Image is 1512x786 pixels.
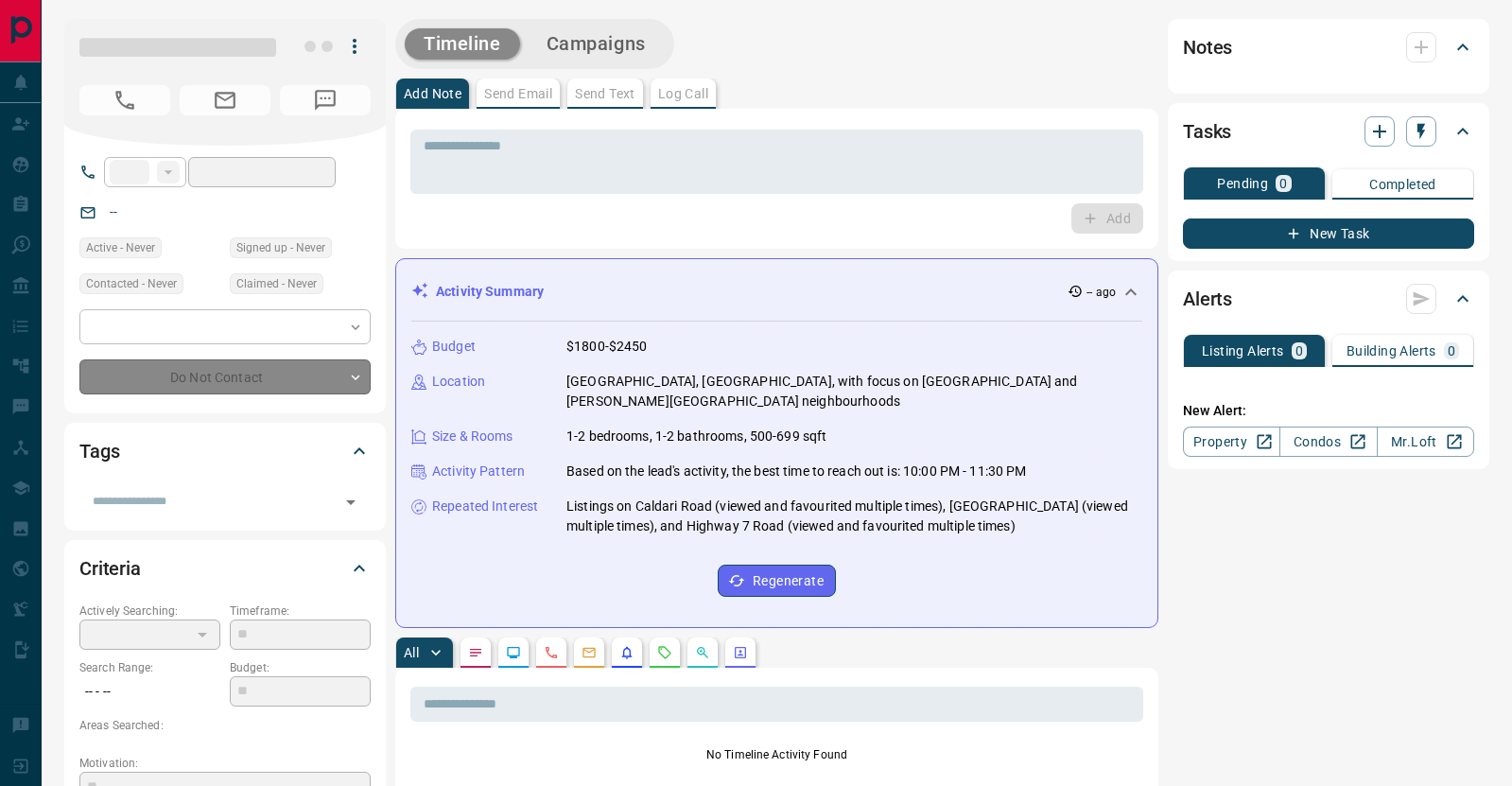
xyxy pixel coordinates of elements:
[411,274,1142,309] div: Activity Summary-- ago
[86,238,155,257] span: Active - Never
[405,28,520,60] button: Timeline
[1279,177,1287,190] p: 0
[566,427,826,446] p: 1-2 bedrooms, 1-2 bathrooms, 500-699 sqft
[1183,218,1474,249] button: New Task
[404,646,419,659] p: All
[280,85,371,115] span: No Number
[79,85,170,115] span: No Number
[657,645,672,660] svg: Requests
[436,282,544,302] p: Activity Summary
[180,85,270,115] span: No Email
[1086,284,1116,301] p: -- ago
[236,238,325,257] span: Signed up - Never
[506,645,521,660] svg: Lead Browsing Activity
[79,676,220,707] p: -- - --
[79,717,371,734] p: Areas Searched:
[718,565,836,597] button: Regenerate
[1217,177,1268,190] p: Pending
[1448,344,1455,358] p: 0
[79,755,371,772] p: Motivation:
[1279,427,1377,457] a: Condos
[1202,344,1284,358] p: Listing Alerts
[79,546,371,591] div: Criteria
[1183,25,1474,70] div: Notes
[432,337,476,357] p: Budget
[432,497,538,516] p: Repeated Interest
[86,274,177,293] span: Contacted - Never
[544,645,559,660] svg: Calls
[432,427,513,446] p: Size & Rooms
[1183,284,1232,314] h2: Alerts
[404,87,461,100] p: Add Note
[1183,109,1474,154] div: Tasks
[432,372,485,392] p: Location
[1377,427,1474,457] a: Mr.Loft
[230,659,371,676] p: Budget:
[79,603,220,620] p: Actively Searching:
[236,274,317,293] span: Claimed - Never
[1347,344,1436,358] p: Building Alerts
[79,553,141,584] h2: Criteria
[1183,32,1232,62] h2: Notes
[410,746,1143,763] p: No Timeline Activity Found
[566,372,1142,411] p: [GEOGRAPHIC_DATA], [GEOGRAPHIC_DATA], with focus on [GEOGRAPHIC_DATA] and [PERSON_NAME][GEOGRAPHI...
[79,428,371,474] div: Tags
[1183,401,1474,421] p: New Alert:
[733,645,748,660] svg: Agent Actions
[230,603,371,620] p: Timeframe:
[1183,427,1280,457] a: Property
[110,204,117,219] a: --
[528,28,665,60] button: Campaigns
[1183,116,1231,147] h2: Tasks
[432,462,525,481] p: Activity Pattern
[468,645,483,660] svg: Notes
[338,489,364,515] button: Open
[566,462,1027,481] p: Based on the lead's activity, the best time to reach out is: 10:00 PM - 11:30 PM
[695,645,710,660] svg: Opportunities
[566,337,647,357] p: $1800-$2450
[79,436,119,466] h2: Tags
[1295,344,1303,358] p: 0
[1369,178,1436,191] p: Completed
[1183,276,1474,322] div: Alerts
[79,659,220,676] p: Search Range:
[566,497,1142,536] p: Listings on Caldari Road (viewed and favourited multiple times), [GEOGRAPHIC_DATA] (viewed multip...
[582,645,597,660] svg: Emails
[619,645,634,660] svg: Listing Alerts
[79,359,371,394] div: Do Not Contact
